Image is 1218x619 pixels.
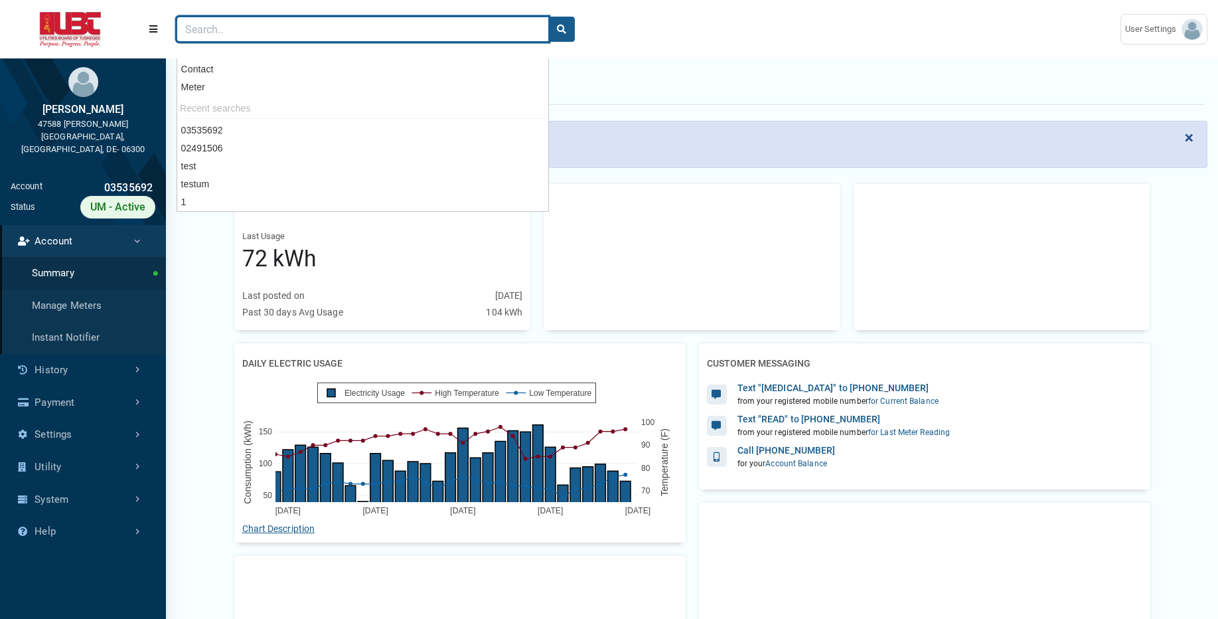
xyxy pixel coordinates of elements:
div: [PERSON_NAME] [11,102,155,118]
div: for your [737,458,836,470]
div: Call [PHONE_NUMBER] [737,444,836,458]
div: 1 [177,193,548,211]
div: Text "READ" to [PHONE_NUMBER] [737,412,951,426]
span: for current balance [868,397,939,406]
div: Account [11,180,42,196]
div: [DATE] [495,289,523,303]
div: Last posted on [242,289,305,303]
span: Account Balance [765,459,827,468]
div: 02491506 [177,139,548,157]
div: Last Usage [242,230,523,243]
img: ALTSK Logo [11,12,130,47]
div: 104 kWh [486,306,522,319]
div: Status [11,201,36,213]
div: Text "[MEDICAL_DATA]" to [PHONE_NUMBER] [737,381,939,395]
span: User Settings [1125,23,1181,36]
div: 47588 [PERSON_NAME][GEOGRAPHIC_DATA], [GEOGRAPHIC_DATA], DE- 06300 [11,118,155,156]
a: User Settings [1120,14,1207,44]
span: × [1185,128,1193,147]
div: UM - Active [80,196,155,219]
h2: Customer Messaging [707,351,810,376]
h2: Daily Electric Usage [242,351,343,376]
div: testum [177,175,548,193]
div: 03535692 [42,180,155,196]
div: 72 kWh [242,242,523,276]
div: Contact [177,60,548,78]
input: Search [177,17,549,42]
button: Close [1172,122,1207,153]
div: test [177,157,548,175]
div: from your registered mobile number [737,395,939,407]
div: Meter [177,78,548,96]
div: from your registered mobile number [737,426,951,438]
span: for last meter reading [868,428,950,437]
a: Chart Description [242,523,315,534]
button: search [548,17,575,42]
button: Menu [141,17,166,41]
div: 03535692 [177,122,548,139]
div: Past 30 days Avg Usage [242,306,343,319]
